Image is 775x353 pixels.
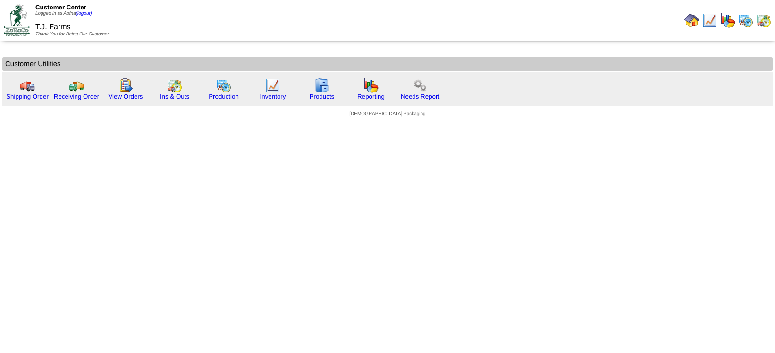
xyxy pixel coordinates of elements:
[738,13,753,28] img: calendarprod.gif
[20,78,35,93] img: truck.gif
[209,93,239,100] a: Production
[349,111,425,117] span: [DEMOGRAPHIC_DATA] Packaging
[702,13,717,28] img: line_graph.gif
[160,93,189,100] a: Ins & Outs
[401,93,439,100] a: Needs Report
[167,78,182,93] img: calendarinout.gif
[310,93,335,100] a: Products
[756,13,771,28] img: calendarinout.gif
[357,93,385,100] a: Reporting
[2,57,773,71] td: Customer Utilities
[6,93,49,100] a: Shipping Order
[35,23,71,31] span: T.J. Farms
[35,11,92,16] span: Logged in as Apfna
[413,78,428,93] img: workflow.png
[35,4,86,11] span: Customer Center
[363,78,379,93] img: graph.gif
[118,78,133,93] img: workorder.gif
[684,13,699,28] img: home.gif
[216,78,231,93] img: calendarprod.gif
[69,78,84,93] img: truck2.gif
[720,13,735,28] img: graph.gif
[260,93,286,100] a: Inventory
[108,93,143,100] a: View Orders
[4,4,30,36] img: ZoRoCo_Logo(Green%26Foil)%20jpg.webp
[54,93,99,100] a: Receiving Order
[35,32,110,37] span: Thank You for Being Our Customer!
[265,78,280,93] img: line_graph.gif
[314,78,329,93] img: cabinet.gif
[76,11,92,16] a: (logout)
